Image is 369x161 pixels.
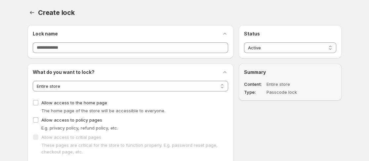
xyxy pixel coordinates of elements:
dd: Passcode lock [266,89,317,95]
h2: Summary [244,69,336,76]
h2: Lock name [33,30,58,37]
dt: Content: [244,81,265,87]
span: Allow access to critial pages [41,134,101,140]
span: Allow access to the home page [41,100,107,105]
span: E.g. privacy policy, refund policy, etc. [41,125,118,131]
span: Create lock [38,9,75,17]
span: The home page of the store will be accessible to everyone. [41,108,165,113]
span: Allow access to policy pages [41,117,102,123]
span: These pages are critical for the store to function properly. E.g. password reset page, checkout p... [41,142,218,154]
dt: Type: [244,89,265,95]
h2: Status [244,30,336,37]
h2: What do you want to lock? [33,69,95,76]
dd: Entire store [266,81,317,87]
